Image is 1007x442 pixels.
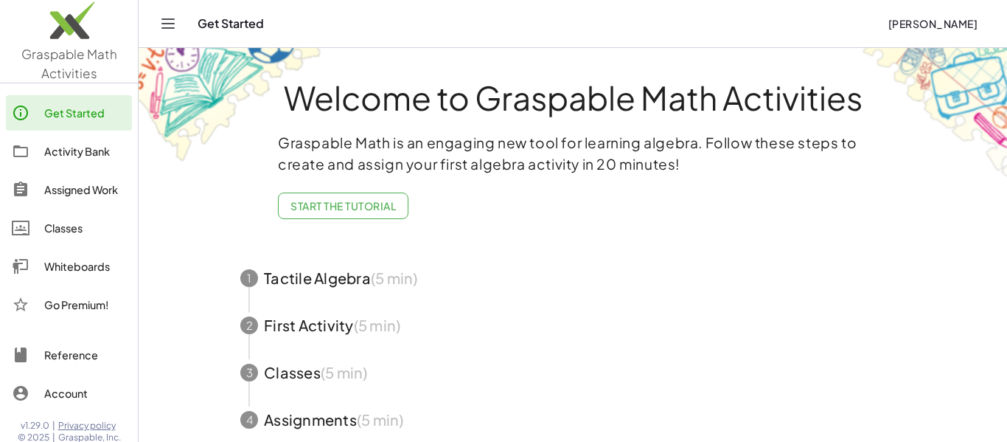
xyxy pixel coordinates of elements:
div: Get Started [44,104,126,122]
a: Assigned Work [6,172,132,207]
div: 2 [240,317,258,334]
span: Start the Tutorial [290,199,396,213]
div: 4 [240,411,258,429]
a: Classes [6,210,132,246]
div: 3 [240,364,258,381]
div: 1 [240,269,258,287]
button: [PERSON_NAME] [876,10,989,37]
span: v1.29.0 [21,420,49,432]
img: get-started-bg-ul-Ceg4j33I.png [139,46,323,164]
a: Activity Bank [6,134,132,169]
span: [PERSON_NAME] [888,17,978,30]
div: Account [44,384,126,402]
a: Get Started [6,95,132,131]
span: | [52,420,55,432]
div: Activity Bank [44,142,126,160]
button: Toggle navigation [156,12,180,35]
a: Whiteboards [6,249,132,284]
div: Go Premium! [44,296,126,314]
div: Reference [44,346,126,364]
span: Graspable Math Activities [21,46,117,81]
p: Graspable Math is an engaging new tool for learning algebra. Follow these steps to create and ass... [278,132,868,175]
a: Privacy policy [58,420,121,432]
div: Classes [44,219,126,237]
button: Start the Tutorial [278,193,408,219]
button: 1Tactile Algebra(5 min) [223,255,923,302]
div: Whiteboards [44,258,126,275]
a: Reference [6,337,132,373]
button: 2First Activity(5 min) [223,302,923,349]
button: 3Classes(5 min) [223,349,923,396]
a: Account [6,376,132,411]
div: Assigned Work [44,181,126,198]
h1: Welcome to Graspable Math Activities [213,80,933,114]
